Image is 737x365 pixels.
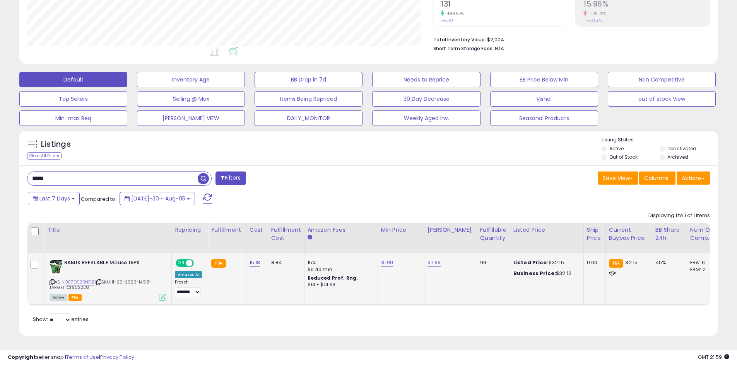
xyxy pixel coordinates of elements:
a: Terms of Use [66,353,99,361]
small: 469.57% [444,11,464,17]
span: | SKU: 11-26-2023-14.58-TARGET-CI602228 [50,279,152,290]
img: 515MLWMs1HL._SL40_.jpg [50,259,62,275]
div: 45% [655,259,681,266]
div: Amazon Fees [308,226,374,234]
a: B07D93RNDB [65,279,94,285]
span: Compared to: [81,195,116,203]
div: 8.84 [271,259,298,266]
div: $32.15 [513,259,578,266]
small: FBA [211,259,226,268]
span: ON [176,260,186,267]
button: Top Sellers [19,91,127,107]
button: Last 7 Days [28,192,80,205]
a: Privacy Policy [100,353,134,361]
button: 30 Day Decrease [372,91,480,107]
div: Repricing [175,226,205,234]
button: Save View [598,171,638,185]
b: Reduced Prof. Rng. [308,275,358,281]
button: Default [19,72,127,87]
button: out of stock View [608,91,716,107]
small: Amazon Fees. [308,234,312,241]
label: Out of Stock [609,154,638,160]
b: RAMIK REFIILABLE Mouse 16PK [64,259,158,268]
button: DAILY_MONITOR [255,110,363,126]
div: seller snap | | [8,354,134,361]
button: Needs to Reprice [372,72,480,87]
button: Items Being Repriced [255,91,363,107]
button: Non Competitive [608,72,716,87]
h5: Listings [41,139,71,150]
small: Prev: 23 [441,19,453,23]
span: Columns [644,174,669,182]
button: BB Price Below Min [490,72,598,87]
span: OFF [193,260,205,267]
span: N/A [495,45,504,52]
button: BB Drop in 7d [255,72,363,87]
button: Min-max Req [19,110,127,126]
small: Prev: 21.49% [583,19,603,23]
small: FBA [609,259,623,268]
span: FBA [68,294,82,301]
div: $0.40 min [308,266,372,273]
div: ASIN: [50,259,166,300]
a: 15.18 [250,259,260,267]
button: Inventory Age [137,72,245,87]
div: [PERSON_NAME] [427,226,474,234]
b: Business Price: [513,270,556,277]
div: Current Buybox Price [609,226,649,242]
button: [DATE]-30 - Aug-05 [120,192,195,205]
small: -25.73% [587,11,607,17]
div: Fulfillment Cost [271,226,301,242]
div: 15% [308,259,372,266]
span: Last 7 Days [39,195,70,202]
span: Show: entries [33,316,89,323]
div: Fulfillable Quantity [480,226,507,242]
div: FBM: 2 [690,266,716,273]
a: 37.99 [427,259,441,267]
div: $32.12 [513,270,578,277]
span: 32.15 [625,259,638,266]
strong: Copyright [8,353,36,361]
label: Archived [667,154,688,160]
label: Deactivated [667,145,696,152]
button: Seasonal Products [490,110,598,126]
div: Amazon AI [175,271,202,278]
li: $2,004 [433,34,704,44]
div: Num of Comp. [690,226,718,242]
span: [DATE]-30 - Aug-05 [131,195,185,202]
div: Preset: [175,280,202,297]
div: 99 [480,259,504,266]
b: Total Inventory Value: [433,36,486,43]
div: Cost [250,226,265,234]
b: Listed Price: [513,259,549,266]
div: BB Share 24h. [655,226,684,242]
label: Active [609,145,624,152]
span: All listings currently available for purchase on Amazon [50,294,67,301]
div: 0.00 [587,259,600,266]
div: $14 - $14.93 [308,282,372,288]
button: Filters [215,171,246,185]
div: FBA: 6 [690,259,716,266]
a: 31.99 [381,259,393,267]
div: Title [48,226,168,234]
button: [PERSON_NAME] VIEW [137,110,245,126]
div: Displaying 1 to 1 of 1 items [648,212,710,219]
p: Listing States: [602,136,718,144]
button: Columns [639,171,675,185]
button: Vishal [490,91,598,107]
div: Clear All Filters [27,152,62,160]
button: Actions [677,171,710,185]
button: Selling @ Max [137,91,245,107]
button: Weekly Aged Inv. [372,110,480,126]
div: Min Price [381,226,421,234]
b: Short Term Storage Fees: [433,45,494,52]
span: 2025-08-13 21:59 GMT [698,353,729,361]
div: Ship Price [587,226,602,242]
div: Fulfillment [211,226,243,234]
div: Listed Price [513,226,580,234]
